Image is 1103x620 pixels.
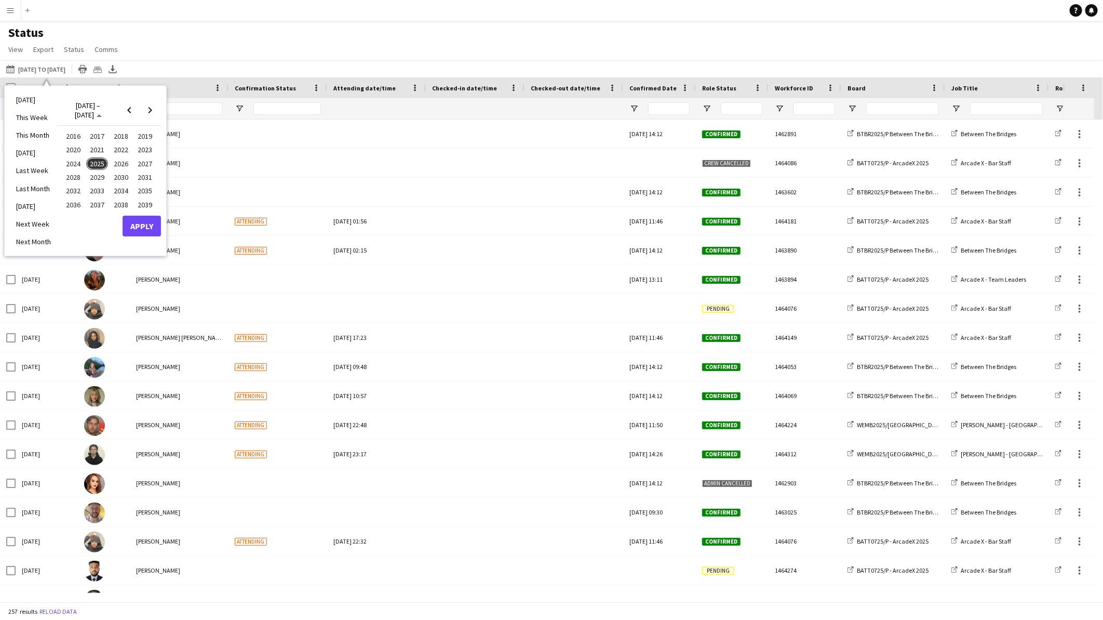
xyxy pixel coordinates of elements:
button: Reload data [37,606,79,617]
span: WEMB2025/[GEOGRAPHIC_DATA] [857,421,945,429]
button: 2020 [61,143,85,156]
span: 2032 [62,184,84,197]
span: BTBR2025/P Between The Bridges 2025 [857,363,959,371]
img: Amy Cane [84,473,105,494]
li: Last Month [10,180,57,197]
a: WEMB2025/[GEOGRAPHIC_DATA] [848,421,945,429]
div: [DATE] 14:12 [623,352,696,381]
span: 2017 [86,130,107,142]
a: [PERSON_NAME] - [GEOGRAPHIC_DATA] OVO [951,421,1080,429]
a: Status [60,43,88,56]
span: [DATE] – [DATE] [75,101,101,120]
div: [DATE] 22:48 [333,411,420,439]
button: 2026 [109,157,133,170]
span: Admin cancelled [702,480,752,487]
a: BTBR2025/P Between The Bridges 2025 [848,246,959,254]
li: This Week [10,109,57,126]
span: BATT0725/P - ArcadeX 2025 [857,305,929,312]
a: Arcade X - Bar Staff [951,159,1011,167]
span: 2028 [62,171,84,183]
input: Workforce ID Filter Input [793,102,835,115]
div: [DATE] 17:23 [333,323,420,352]
span: BATT0725/P - ArcadeX 2025 [857,217,929,225]
div: [DATE] [16,294,78,323]
a: Arcade X - Bar Staff [951,566,1011,574]
input: Board Filter Input [866,102,939,115]
span: Attending [235,451,267,458]
img: Lola Hobbs [84,386,105,407]
li: Next Month [10,233,57,250]
button: 2028 [61,170,85,184]
button: 2036 [61,197,85,211]
span: 2025 [86,157,107,170]
div: [DATE] 11:46 [623,323,696,352]
button: Open Filter Menu [775,104,784,113]
button: Open Filter Menu [629,104,639,113]
span: Arcade X - Bar Staff [961,305,1011,312]
img: Silvia Ali [84,590,105,611]
span: Board [848,84,866,92]
div: [DATE] 14:12 [623,236,696,265]
button: 2023 [133,143,157,156]
div: [DATE] [16,498,78,526]
span: Between The Bridges [961,130,1016,138]
a: BTBR2025/P Between The Bridges 2025 [848,130,959,138]
a: Between The Bridges [951,246,1016,254]
button: 2034 [109,184,133,197]
span: Between The Bridges [961,508,1016,516]
span: BTBR2025/P Between The Bridges 2025 [857,479,959,487]
button: Choose date [62,101,115,120]
div: 1463602 [769,178,841,206]
div: [DATE] [16,527,78,556]
input: Role Status Filter Input [721,102,762,115]
span: Export [33,45,53,54]
div: [DATE] 09:30 [623,498,696,526]
button: 2031 [133,170,157,184]
div: [DATE] 11:46 [623,207,696,235]
li: [DATE] [10,144,57,162]
div: [DATE] 22:32 [333,527,420,556]
a: BATT0725/P - ArcadeX 2025 [848,217,929,225]
a: Between The Bridges [951,188,1016,196]
div: [DATE] 14:26 [623,440,696,468]
div: 1463690 [769,585,841,614]
app-action-btn: Print [76,63,89,75]
span: [PERSON_NAME] [PERSON_NAME] [136,334,225,341]
span: Arcade X - Bar Staff [961,566,1011,574]
input: Job Title Filter Input [970,102,1043,115]
span: Job Title [951,84,978,92]
span: Attending date/time [333,84,396,92]
span: Photo [84,84,102,92]
div: [DATE] 14:12 [623,120,696,148]
div: [DATE] 02:15 [333,236,420,265]
img: Freya Hunter [84,357,105,378]
div: [DATE] 14:38 [623,585,696,614]
span: 2031 [134,171,155,183]
span: 2026 [110,157,131,170]
span: Confirmed [702,218,741,226]
span: Confirmed [702,334,741,342]
app-action-btn: Export XLSX [106,63,119,75]
span: Confirmed [702,363,741,371]
a: BTBR2025/P Between The Bridges 2025 [848,479,959,487]
span: Between The Bridges [961,363,1016,371]
span: Attending [235,218,267,226]
span: Arcade X - Bar Staff [961,334,1011,341]
button: Previous 24 years [119,100,140,121]
span: 2027 [134,157,155,170]
a: Between The Bridges [951,392,1016,400]
span: 2018 [110,130,131,142]
span: BATT0725/P - ArcadeX 2025 [857,537,929,545]
button: 2032 [61,184,85,197]
span: Confirmed Date [629,84,677,92]
img: Conor Doherty [84,532,105,552]
input: Confirmed Date Filter Input [648,102,690,115]
a: Arcade X - Bar Staff [951,217,1011,225]
span: Arcade X - Bar Staff [961,159,1011,167]
button: 2022 [109,143,133,156]
span: Confirmed [702,130,741,138]
div: [DATE] 14:12 [623,381,696,410]
div: [DATE] 23:17 [333,440,420,468]
button: 2025 [85,157,109,170]
button: 2038 [109,197,133,211]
